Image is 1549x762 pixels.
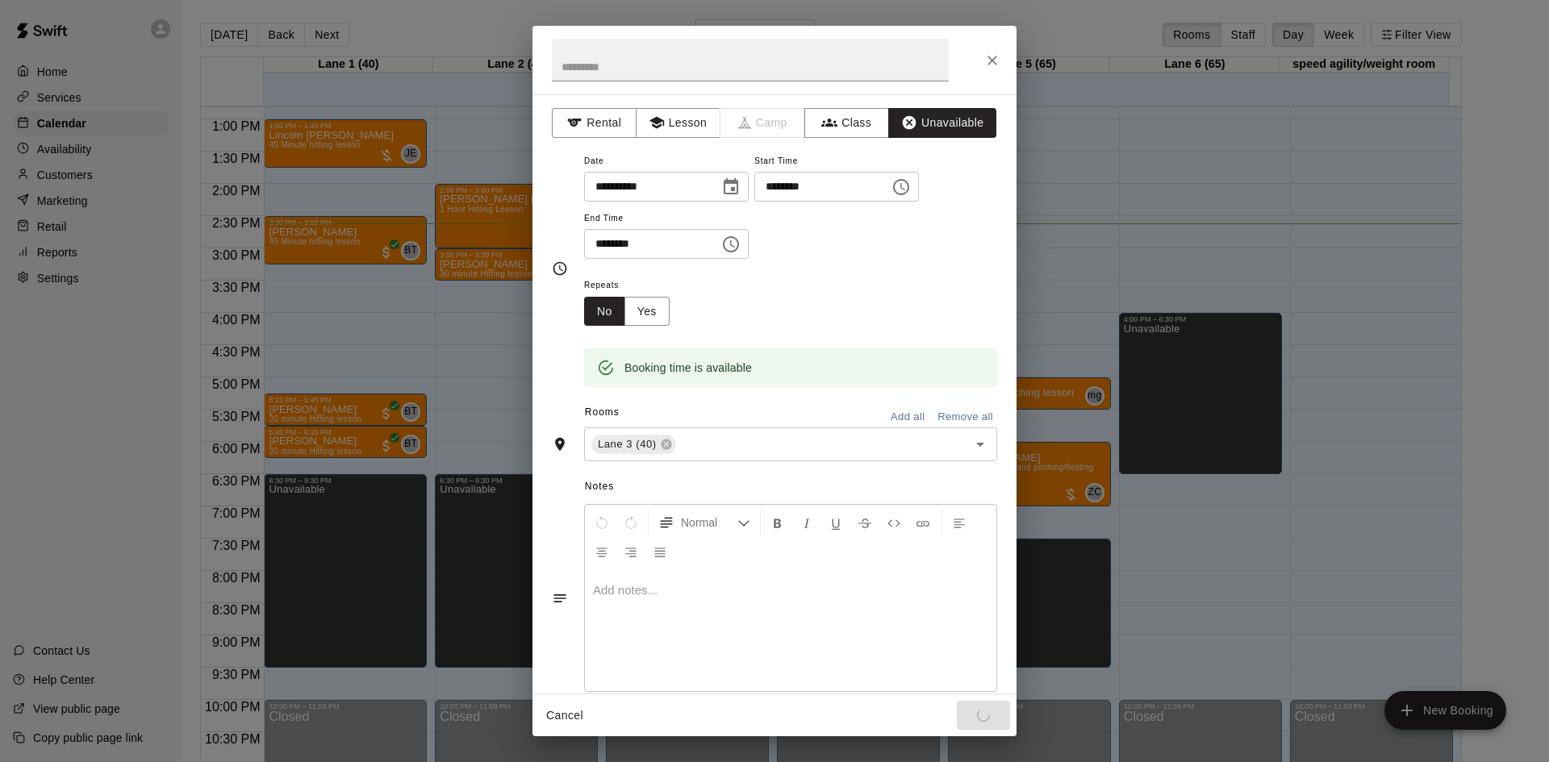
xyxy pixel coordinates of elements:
button: Choose time, selected time is 7:30 PM [715,228,747,260]
svg: Timing [552,260,568,277]
div: outlined button group [584,297,670,327]
span: Repeats [584,275,683,297]
button: Choose time, selected time is 6:30 PM [885,171,917,203]
button: Format Bold [764,508,791,537]
button: Remove all [933,405,997,430]
button: Cancel [539,701,591,731]
button: Lesson [636,108,720,138]
svg: Rooms [552,436,568,452]
button: Format Italics [793,508,820,537]
span: Camps can only be created in the Services page [720,108,805,138]
span: Date [584,151,749,173]
button: No [584,297,625,327]
button: Justify Align [646,537,674,566]
button: Insert Code [880,508,908,537]
span: Notes [585,474,997,500]
button: Close [978,46,1007,75]
button: Open [969,433,992,456]
span: End Time [584,208,749,230]
span: Rooms [585,406,620,418]
span: Lane 3 (40) [591,436,663,452]
button: Class [804,108,889,138]
button: Undo [588,508,616,537]
div: Booking time is available [624,353,752,382]
button: Format Strikethrough [851,508,879,537]
button: Unavailable [888,108,996,138]
div: Lane 3 (40) [591,435,676,454]
button: Rental [552,108,637,138]
span: Start Time [754,151,919,173]
button: Yes [624,297,670,327]
button: Format Underline [822,508,850,537]
svg: Notes [552,590,568,606]
button: Formatting Options [652,508,757,537]
button: Redo [617,508,645,537]
button: Insert Link [909,508,937,537]
button: Right Align [617,537,645,566]
button: Left Align [946,508,973,537]
button: Center Align [588,537,616,566]
button: Add all [882,405,933,430]
span: Normal [681,514,737,531]
button: Choose date, selected date is Aug 18, 2025 [715,171,747,203]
